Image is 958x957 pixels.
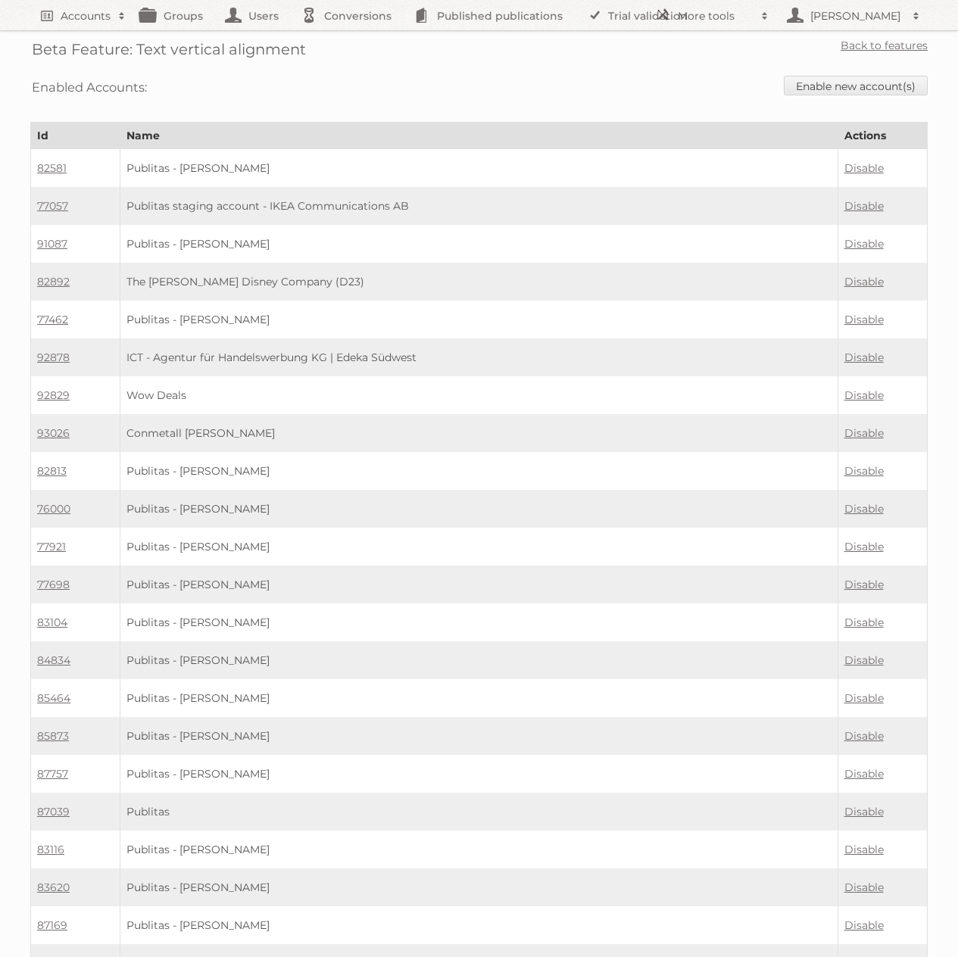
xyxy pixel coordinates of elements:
a: 76000 [37,502,70,516]
td: Publitas - [PERSON_NAME] [120,831,838,868]
a: Enable new account(s) [784,76,928,95]
h2: Accounts [61,8,111,23]
a: Disable [844,199,884,213]
a: Disable [844,843,884,856]
td: Publitas [120,793,838,831]
a: 83620 [37,881,70,894]
td: Publitas - [PERSON_NAME] [120,906,838,944]
a: 92878 [37,351,70,364]
td: Publitas - [PERSON_NAME] [120,225,838,263]
a: 92829 [37,388,70,402]
a: Disable [844,275,884,288]
a: Disable [844,426,884,440]
a: 85873 [37,729,69,743]
td: Publitas - [PERSON_NAME] [120,566,838,603]
a: 82813 [37,464,67,478]
a: Disable [844,653,884,667]
a: 83116 [37,843,64,856]
td: Conmetall [PERSON_NAME] [120,414,838,452]
h3: Enabled Accounts: [32,76,147,98]
a: 93026 [37,426,70,440]
h2: More tools [678,8,754,23]
td: ICT - Agentur für Handelswerbung KG | Edeka Südwest [120,338,838,376]
a: 77698 [37,578,70,591]
a: Disable [844,918,884,932]
a: Disable [844,161,884,175]
td: Publitas - [PERSON_NAME] [120,301,838,338]
a: Disable [844,351,884,364]
a: Disable [844,805,884,818]
a: Disable [844,540,884,553]
a: Disable [844,313,884,326]
th: Actions [838,123,927,149]
th: Name [120,123,838,149]
a: Disable [844,464,884,478]
a: Back to features [841,39,928,52]
a: 77057 [37,199,68,213]
a: 87039 [37,805,70,818]
td: Wow Deals [120,376,838,414]
a: Disable [844,388,884,402]
a: Disable [844,881,884,894]
th: Id [31,123,120,149]
a: 87757 [37,767,68,781]
a: Disable [844,237,884,251]
td: Publitas - [PERSON_NAME] [120,149,838,188]
td: Publitas - [PERSON_NAME] [120,679,838,717]
a: 84834 [37,653,70,667]
td: The [PERSON_NAME] Disney Company (D23) [120,263,838,301]
a: 91087 [37,237,67,251]
a: 87169 [37,918,67,932]
td: Publitas - [PERSON_NAME] [120,717,838,755]
td: Publitas - [PERSON_NAME] [120,755,838,793]
h2: Beta Feature: Text vertical alignment [32,38,306,61]
td: Publitas - [PERSON_NAME] [120,641,838,679]
a: 82892 [37,275,70,288]
h2: [PERSON_NAME] [807,8,905,23]
a: Disable [844,691,884,705]
a: Disable [844,578,884,591]
a: 82581 [37,161,67,175]
a: Disable [844,767,884,781]
a: 85464 [37,691,70,705]
td: Publitas - [PERSON_NAME] [120,603,838,641]
a: Disable [844,729,884,743]
a: Disable [844,616,884,629]
td: Publitas - [PERSON_NAME] [120,490,838,528]
a: 83104 [37,616,67,629]
td: Publitas - [PERSON_NAME] [120,528,838,566]
a: 77921 [37,540,66,553]
td: Publitas staging account - IKEA Communications AB [120,187,838,225]
td: Publitas - [PERSON_NAME] [120,452,838,490]
a: 77462 [37,313,68,326]
td: Publitas - [PERSON_NAME] [120,868,838,906]
a: Disable [844,502,884,516]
